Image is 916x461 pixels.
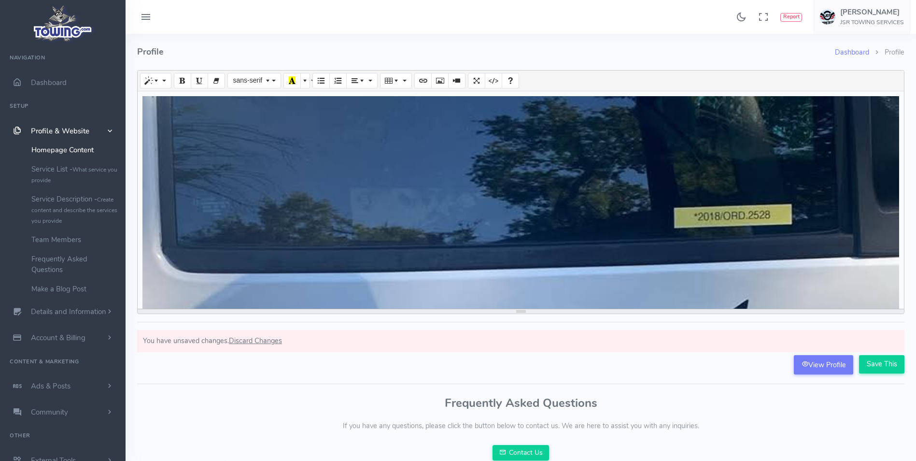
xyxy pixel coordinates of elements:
[493,445,550,461] a: Contact Us
[31,333,85,343] span: Account & Billing
[229,336,282,346] span: Discard Changes
[24,279,126,299] a: Make a Blog Post
[502,73,519,88] button: Help
[24,140,126,159] a: Homepage Content
[431,73,449,88] button: Picture
[174,73,191,88] button: Bold (CTRL+B)
[24,230,126,249] a: Team Members
[31,126,89,136] span: Profile & Website
[31,78,67,87] span: Dashboard
[485,73,502,88] button: Code View
[31,381,70,391] span: Ads & Posts
[794,355,853,375] a: View Profile
[780,13,802,22] button: Report
[137,397,904,409] h3: Frequently Asked Questions
[380,73,411,88] button: Table
[31,196,117,225] small: Create content and describe the services you provide
[312,73,330,88] button: Unordered list (CTRL+SHIFT+NUM7)
[30,3,96,44] img: logo
[137,330,904,352] div: You have unsaved changes.
[227,73,281,88] button: Font Family
[138,309,904,314] div: resize
[24,189,126,230] a: Service Description -Create content and describe the services you provide
[300,73,310,88] button: More Color
[820,9,835,25] img: user-image
[283,73,301,88] button: Recent Color
[869,47,904,58] li: Profile
[24,249,126,279] a: Frequently Asked Questions
[137,34,835,70] h4: Profile
[233,76,262,84] span: sans-serif
[468,73,485,88] button: Full Screen
[191,73,208,88] button: Underline (CTRL+U)
[137,421,904,432] p: If you have any questions, please click the button below to contact us. We are here to assist you...
[859,355,904,374] input: Save This
[208,73,225,88] button: Remove Font Style (CTRL+\)
[414,73,432,88] button: Link (CTRL+K)
[840,19,904,26] h6: JSR TOWING SERVICES
[24,159,126,189] a: Service List -What service you provide
[140,73,171,88] button: Style
[346,73,378,88] button: Paragraph
[835,47,869,57] a: Dashboard
[31,166,117,184] small: What service you provide
[448,73,465,88] button: Video
[31,307,106,317] span: Details and Information
[31,407,68,417] span: Community
[840,8,904,16] h5: [PERSON_NAME]
[329,73,347,88] button: Ordered list (CTRL+SHIFT+NUM8)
